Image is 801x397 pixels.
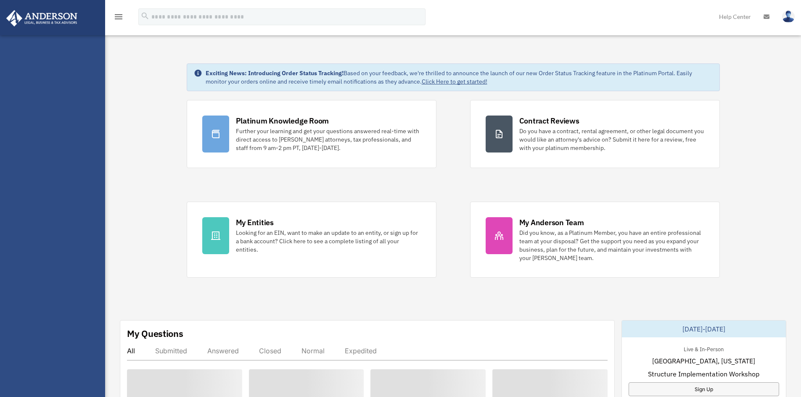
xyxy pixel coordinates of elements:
div: Further your learning and get your questions answered real-time with direct access to [PERSON_NAM... [236,127,421,152]
a: My Anderson Team Did you know, as a Platinum Member, you have an entire professional team at your... [470,202,720,278]
div: My Anderson Team [519,217,584,228]
div: Submitted [155,347,187,355]
div: Answered [207,347,239,355]
i: search [140,11,150,21]
div: Closed [259,347,281,355]
div: Normal [301,347,325,355]
strong: Exciting News: Introducing Order Status Tracking! [206,69,344,77]
img: User Pic [782,11,795,23]
img: Anderson Advisors Platinum Portal [4,10,80,26]
div: Do you have a contract, rental agreement, or other legal document you would like an attorney's ad... [519,127,704,152]
div: Did you know, as a Platinum Member, you have an entire professional team at your disposal? Get th... [519,229,704,262]
a: Platinum Knowledge Room Further your learning and get your questions answered real-time with dire... [187,100,436,168]
a: Contract Reviews Do you have a contract, rental agreement, or other legal document you would like... [470,100,720,168]
div: Expedited [345,347,377,355]
div: [DATE]-[DATE] [622,321,786,337]
a: menu [114,15,124,22]
div: Live & In-Person [677,344,730,353]
a: My Entities Looking for an EIN, want to make an update to an entity, or sign up for a bank accoun... [187,202,436,278]
i: menu [114,12,124,22]
div: Contract Reviews [519,116,579,126]
div: Platinum Knowledge Room [236,116,329,126]
div: My Questions [127,327,183,340]
a: Sign Up [629,382,779,396]
a: Click Here to get started! [422,78,487,85]
div: Based on your feedback, we're thrilled to announce the launch of our new Order Status Tracking fe... [206,69,713,86]
div: My Entities [236,217,274,228]
span: [GEOGRAPHIC_DATA], [US_STATE] [652,356,755,366]
div: All [127,347,135,355]
div: Looking for an EIN, want to make an update to an entity, or sign up for a bank account? Click her... [236,229,421,254]
span: Structure Implementation Workshop [648,369,759,379]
